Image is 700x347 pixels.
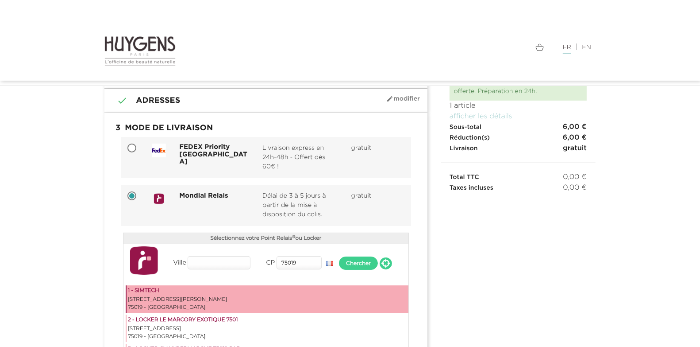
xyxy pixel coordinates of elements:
[450,145,478,152] span: Livraison
[563,133,587,143] span: 6,00 €
[111,120,125,137] span: 3
[255,258,275,267] label: CP
[111,95,123,106] i: 
[262,144,338,172] span: Livraison express en 24h-48h - Offert dès 60€ !
[128,304,407,312] div: 75019 - [GEOGRAPHIC_DATA]
[339,257,378,270] button: Chercher
[104,35,176,66] img: Huygens logo
[351,145,372,151] span: gratuit
[563,172,587,183] span: 0,00 €
[450,135,490,141] span: Réduction(s)
[128,325,407,333] div: [STREET_ADDRESS]
[179,144,249,166] span: FEDEX Priority [GEOGRAPHIC_DATA]
[179,192,228,200] span: Mondial Relais
[292,234,295,239] sup: ®
[357,42,596,53] div: |
[450,113,512,120] a: afficher les détails
[563,183,587,193] span: 0,00 €
[450,185,493,191] span: Taxes incluses
[152,191,166,206] img: Mondial Relais
[326,261,333,266] img: FR
[262,191,338,219] span: Délai de 3 à 5 jours à partir de la mise à disposition du colis.
[128,316,407,325] div: 2 - LOCKER LE MARCORY EXOTIQUE 7501
[450,174,479,180] span: Total TTC
[152,144,166,157] img: FEDEX Priority France
[351,193,372,199] span: gratuit
[128,287,407,296] div: 1 - SIMTECH
[166,258,186,267] label: Ville
[450,124,481,130] span: Sous-total
[387,95,394,102] i: mode_edit
[454,79,562,94] span: La livraison de votre commande est offerte. Préparation en 24h.
[387,95,420,102] span: Modifier
[111,120,421,137] h1: Mode de livraison
[563,143,587,154] span: gratuit
[128,333,407,341] div: 75019 - [GEOGRAPHIC_DATA]
[111,95,421,106] h1: Adresses
[128,296,407,304] div: [STREET_ADDRESS][PERSON_NAME]
[123,233,408,244] div: Sélectionnez votre Point Relais ou Locker
[450,101,587,111] p: 1 article
[450,193,587,207] iframe: PayPal Message 3
[563,122,587,133] span: 6,00 €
